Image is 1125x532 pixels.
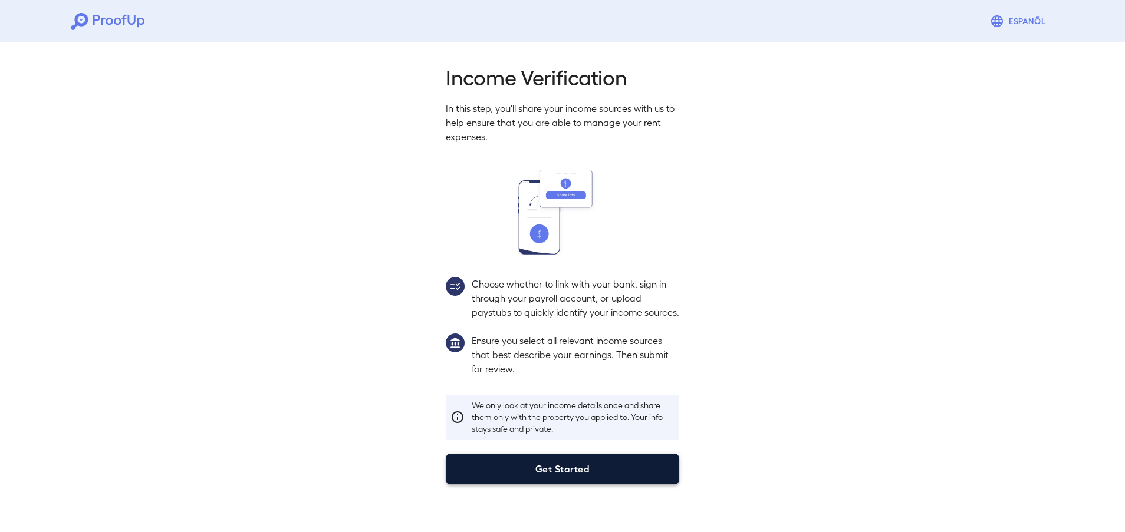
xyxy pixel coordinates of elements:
[472,399,675,435] p: We only look at your income details once and share them only with the property you applied to. Yo...
[446,277,465,296] img: group2.svg
[446,64,679,90] h2: Income Verification
[446,101,679,144] p: In this step, you'll share your income sources with us to help ensure that you are able to manage...
[446,454,679,484] button: Get Started
[446,333,465,352] img: group1.svg
[472,333,679,376] p: Ensure you select all relevant income sources that best describe your earnings. Then submit for r...
[472,277,679,319] p: Choose whether to link with your bank, sign in through your payroll account, or upload paystubs t...
[518,170,607,255] img: transfer_money.svg
[985,9,1054,33] button: Espanõl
